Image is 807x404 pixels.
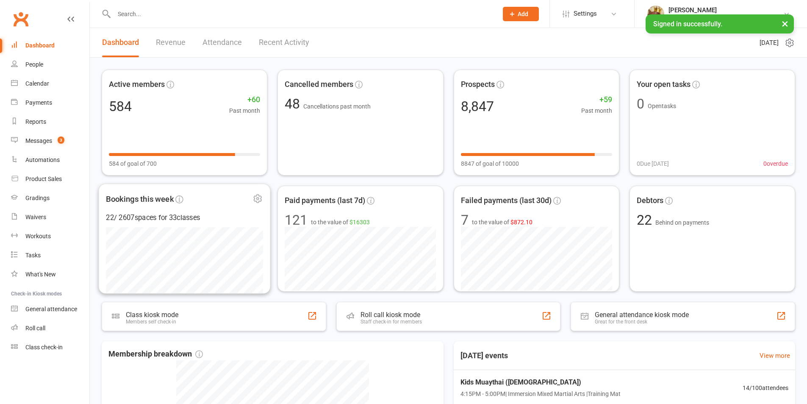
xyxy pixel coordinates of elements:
a: Workouts [11,227,89,246]
span: 22 [637,212,655,228]
span: 8847 of goal of 10000 [461,159,519,168]
div: Messages [25,137,52,144]
a: Product Sales [11,170,89,189]
a: Class kiosk mode [11,338,89,357]
span: 584 of goal of 700 [109,159,157,168]
span: Your open tasks [637,78,691,91]
img: thumb_image1702011042.png [647,6,664,22]
div: Class kiosk mode [126,311,178,319]
span: Cancellations past month [303,103,371,110]
div: Gradings [25,195,50,201]
span: Debtors [637,195,663,207]
span: Add [518,11,528,17]
input: Search... [111,8,492,20]
span: Bookings this week [106,193,174,206]
a: Tasks [11,246,89,265]
span: Past month [229,106,260,115]
div: Members self check-in [126,319,178,325]
span: 3 [58,137,64,144]
div: Great for the front desk [595,319,689,325]
span: to the value of [311,217,370,227]
a: Recent Activity [259,28,309,57]
a: General attendance kiosk mode [11,300,89,319]
div: 7 [461,213,469,227]
div: [PERSON_NAME] [668,6,783,14]
span: $872.10 [510,219,532,226]
div: Workouts [25,233,51,240]
span: Cancelled members [285,78,353,91]
a: Automations [11,150,89,170]
div: Waivers [25,214,46,220]
div: 584 [109,100,132,113]
a: View more [760,351,790,361]
a: Messages 3 [11,131,89,150]
div: Product Sales [25,176,62,182]
span: 0 overdue [763,159,788,168]
a: People [11,55,89,74]
span: Active members [109,78,165,91]
div: People [25,61,43,68]
div: Dashboard [25,42,55,49]
div: Tasks [25,252,41,259]
span: Failed payments (last 30d) [461,195,552,207]
div: Class check-in [25,344,63,351]
a: Roll call [11,319,89,338]
div: What's New [25,271,56,278]
span: Paid payments (last 7d) [285,195,365,207]
span: Open tasks [648,103,676,109]
button: × [777,14,793,33]
span: Membership breakdown [108,348,203,360]
div: 0 [637,97,644,111]
a: Reports [11,112,89,131]
div: General attendance [25,306,77,312]
a: Revenue [156,28,186,57]
span: to the value of [472,217,532,227]
div: Calendar [25,80,49,87]
a: Attendance [202,28,242,57]
div: Payments [25,99,52,106]
h3: [DATE] events [454,348,515,363]
span: Behind on payments [655,219,709,226]
a: Clubworx [10,8,31,30]
div: 8,847 [461,100,494,113]
span: Signed in successfully. [653,20,722,28]
div: Roll call [25,325,45,332]
div: 121 [285,213,308,227]
button: Add [503,7,539,21]
div: Reports [25,118,46,125]
a: Calendar [11,74,89,93]
span: Past month [581,106,612,115]
a: Payments [11,93,89,112]
div: Roll call kiosk mode [361,311,422,319]
div: Immersion MMA [PERSON_NAME] Waverley [668,14,783,22]
span: [DATE] [760,38,779,48]
span: 14 / 100 attendees [743,383,788,393]
span: 48 [285,96,303,112]
span: +59 [581,94,612,106]
span: 0 Due [DATE] [637,159,669,168]
a: Waivers [11,208,89,227]
div: Staff check-in for members [361,319,422,325]
a: Dashboard [102,28,139,57]
a: Gradings [11,189,89,208]
a: Dashboard [11,36,89,55]
span: +60 [229,94,260,106]
span: $16303 [349,219,370,226]
span: Kids Muaythai ([DEMOGRAPHIC_DATA]) [460,377,621,388]
div: Automations [25,156,60,163]
a: What's New [11,265,89,284]
span: Prospects [461,78,495,91]
span: 4:15PM - 5:00PM | Immersion Mixed Martial Arts | Training Mat [460,389,621,398]
span: Settings [574,4,597,23]
div: 22 / 2607 spaces for 33 classes [106,212,263,224]
div: General attendance kiosk mode [595,311,689,319]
